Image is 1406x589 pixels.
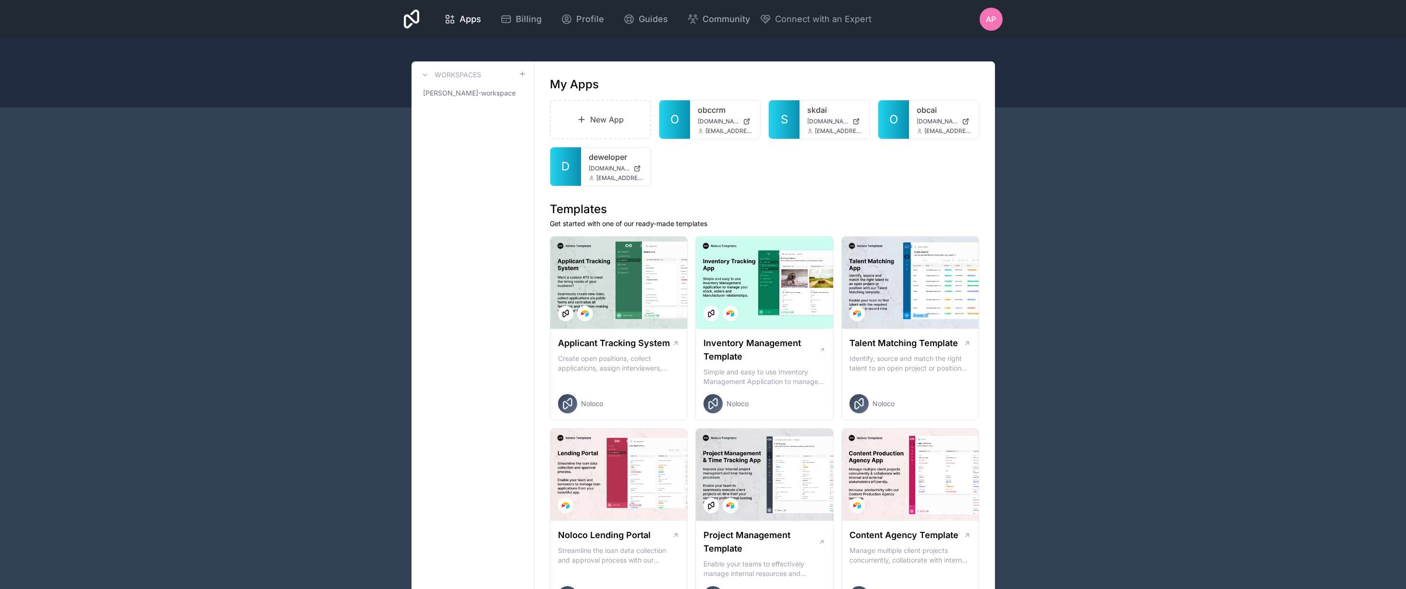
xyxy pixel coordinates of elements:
[807,104,862,116] a: skdai
[659,100,690,139] a: O
[550,219,980,228] p: Get started with one of our ready-made templates
[727,310,734,317] img: Airtable Logo
[419,69,481,81] a: Workspaces
[917,118,971,125] a: [DOMAIN_NAME]
[423,88,516,98] span: [PERSON_NAME]-workspace
[889,112,898,127] span: O
[703,559,825,578] p: Enable your teams to effectively manage internal resources and execute client projects on time.
[581,399,603,409] span: Noloco
[781,112,788,127] span: S
[589,165,630,172] span: [DOMAIN_NAME]
[986,13,996,25] span: AP
[550,147,581,186] a: D
[558,337,670,350] h1: Applicant Tracking System
[703,529,818,555] h1: Project Management Template
[589,165,643,172] a: [DOMAIN_NAME]
[815,127,862,135] span: [EMAIL_ADDRESS][DOMAIN_NAME]
[493,9,549,30] a: Billing
[727,399,749,409] span: Noloco
[703,367,825,386] p: Simple and easy to use Inventory Management Application to manage your stock, orders and Manufact...
[917,104,971,116] a: obcai
[853,310,861,317] img: Airtable Logo
[558,546,680,565] p: Streamline the loan data collection and approval process with our Lending Portal template.
[436,9,489,30] a: Apps
[596,174,643,182] span: [EMAIL_ADDRESS][DOMAIN_NAME]
[703,12,750,26] span: Community
[698,118,752,125] a: [DOMAIN_NAME]
[853,502,861,509] img: Airtable Logo
[616,9,676,30] a: Guides
[849,529,958,542] h1: Content Agency Template
[460,12,481,26] span: Apps
[639,12,668,26] span: Guides
[873,399,895,409] span: Noloco
[878,100,909,139] a: O
[679,9,758,30] a: Community
[558,354,680,373] p: Create open positions, collect applications, assign interviewers, centralise candidate feedback a...
[550,202,980,217] h1: Templates
[698,104,752,116] a: obccrm
[849,546,971,565] p: Manage multiple client projects concurrently, collaborate with internal and external stakeholders...
[561,159,570,174] span: D
[705,127,752,135] span: [EMAIL_ADDRESS][DOMAIN_NAME]
[698,118,739,125] span: [DOMAIN_NAME]
[516,12,542,26] span: Billing
[589,151,643,163] a: deweloper
[917,118,958,125] span: [DOMAIN_NAME]
[703,337,819,363] h1: Inventory Management Template
[849,354,971,373] p: Identify, source and match the right talent to an open project or position with our Talent Matchi...
[924,127,971,135] span: [EMAIL_ADDRESS][DOMAIN_NAME]
[558,529,651,542] h1: Noloco Lending Portal
[775,12,872,26] span: Connect with an Expert
[1373,556,1396,579] iframe: Intercom live chat
[807,118,848,125] span: [DOMAIN_NAME]
[769,100,800,139] a: S
[550,100,652,139] a: New App
[576,12,604,26] span: Profile
[553,9,612,30] a: Profile
[760,12,872,26] button: Connect with an Expert
[562,502,570,509] img: Airtable Logo
[670,112,679,127] span: O
[581,310,589,317] img: Airtable Logo
[435,70,481,80] h3: Workspaces
[849,337,958,350] h1: Talent Matching Template
[727,502,734,509] img: Airtable Logo
[807,118,862,125] a: [DOMAIN_NAME]
[419,84,526,102] a: [PERSON_NAME]-workspace
[550,77,599,92] h1: My Apps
